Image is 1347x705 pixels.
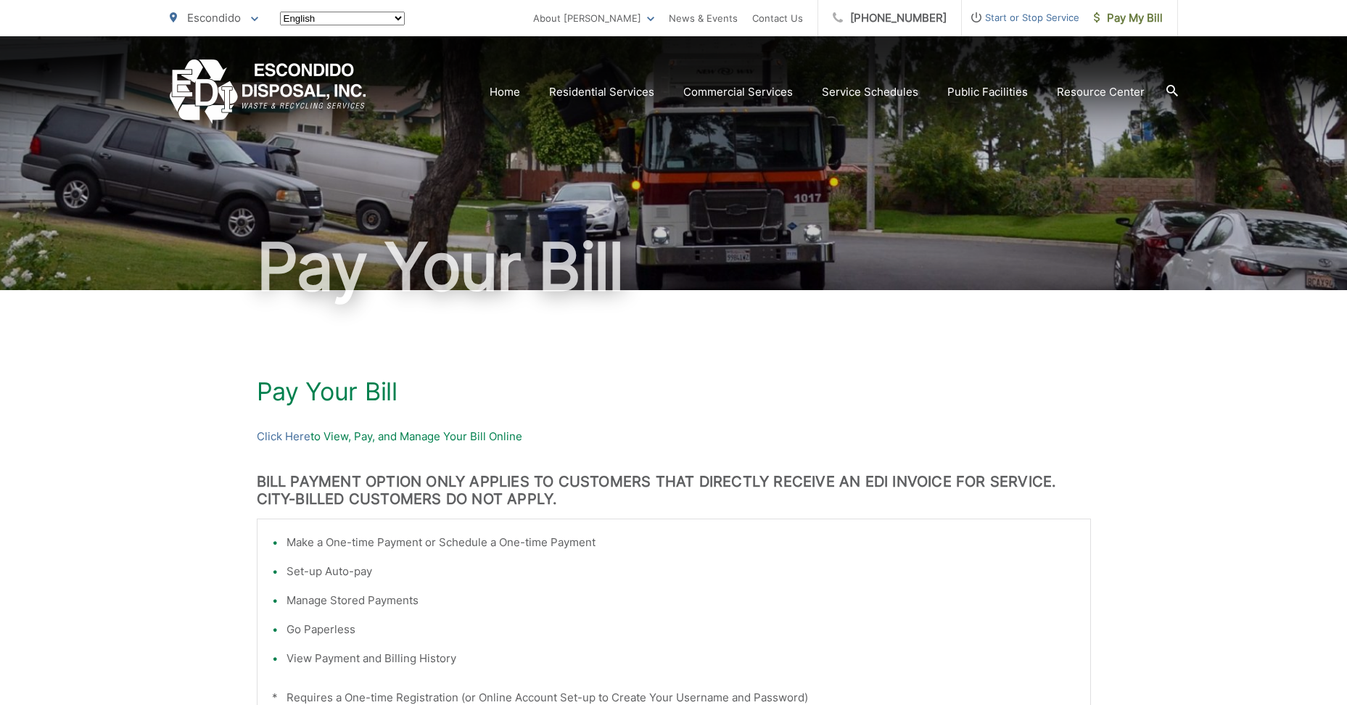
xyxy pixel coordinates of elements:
[490,83,520,101] a: Home
[257,428,1091,445] p: to View, Pay, and Manage Your Bill Online
[257,473,1091,508] h3: BILL PAYMENT OPTION ONLY APPLIES TO CUSTOMERS THAT DIRECTLY RECEIVE AN EDI INVOICE FOR SERVICE. C...
[287,592,1076,609] li: Manage Stored Payments
[287,563,1076,580] li: Set-up Auto-pay
[947,83,1028,101] a: Public Facilities
[280,12,405,25] select: Select a language
[1057,83,1145,101] a: Resource Center
[257,428,310,445] a: Click Here
[287,534,1076,551] li: Make a One-time Payment or Schedule a One-time Payment
[287,650,1076,667] li: View Payment and Billing History
[187,11,241,25] span: Escondido
[822,83,918,101] a: Service Schedules
[752,9,803,27] a: Contact Us
[683,83,793,101] a: Commercial Services
[257,377,1091,406] h1: Pay Your Bill
[287,621,1076,638] li: Go Paperless
[1094,9,1163,27] span: Pay My Bill
[533,9,654,27] a: About [PERSON_NAME]
[669,9,738,27] a: News & Events
[170,231,1178,303] h1: Pay Your Bill
[170,59,366,124] a: EDCD logo. Return to the homepage.
[549,83,654,101] a: Residential Services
